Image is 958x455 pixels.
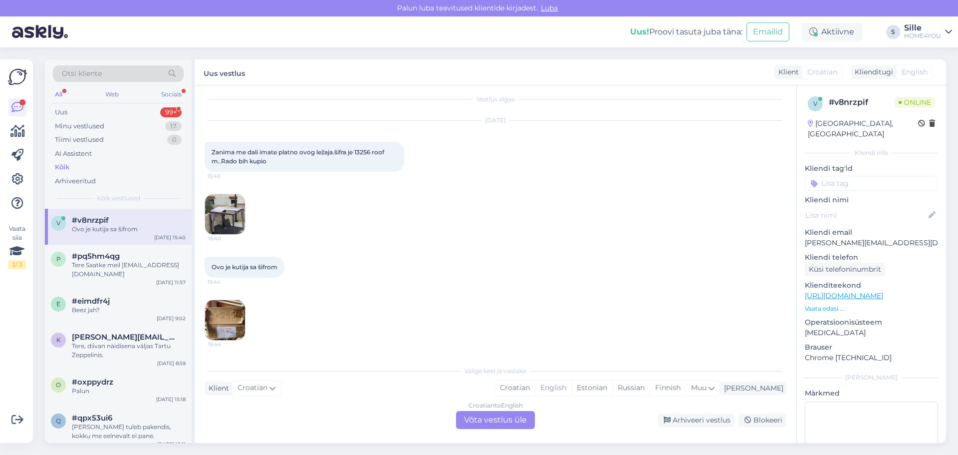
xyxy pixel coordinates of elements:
[720,383,783,394] div: [PERSON_NAME]
[208,278,245,286] span: 15:44
[456,411,535,429] div: Võta vestlus üle
[8,67,27,86] img: Askly Logo
[72,333,176,342] span: kristina.savi93@gmail.com
[53,88,64,101] div: All
[205,300,245,340] img: Attachment
[157,360,186,367] div: [DATE] 8:59
[205,383,229,394] div: Klient
[829,96,895,108] div: # v8nrzpif
[805,373,938,382] div: [PERSON_NAME]
[904,24,941,32] div: Sille
[55,107,67,117] div: Uus
[56,219,60,227] span: v
[72,297,110,306] span: #eimdfr4j
[212,263,277,271] span: Ovo je kutija sa šifrom
[55,162,69,172] div: Kõik
[72,423,186,441] div: [PERSON_NAME] tuleb pakendis, kokku me eelnevalt ei pane.
[904,32,941,40] div: HOME4YOU
[72,342,186,360] div: Tere, diivan näidisena väljas Tartu Zeppelinis.
[535,381,571,396] div: English
[571,381,612,396] div: Estonian
[72,252,120,261] span: #pq5hm4qg
[156,396,186,403] div: [DATE] 15:18
[805,163,938,174] p: Kliendi tag'id
[902,67,928,77] span: English
[205,367,786,376] div: Valige keel ja vastake
[55,176,96,186] div: Arhiveeritud
[805,353,938,363] p: Chrome [TECHNICAL_ID]
[212,148,386,165] span: Zanima me dali imate platno ovog ležaja.šifra je 13256 roof m..Rado bih kupio
[805,176,938,191] input: Lisa tag
[805,342,938,353] p: Brauser
[205,194,245,234] img: Attachment
[658,414,734,427] div: Arhiveeri vestlus
[738,414,786,427] div: Blokeeri
[886,25,900,39] div: S
[157,315,186,322] div: [DATE] 9:02
[208,172,245,180] span: 15:40
[205,116,786,125] div: [DATE]
[469,401,523,410] div: Croatian to English
[103,88,121,101] div: Web
[691,383,707,392] span: Muu
[805,304,938,313] p: Vaata edasi ...
[895,97,935,108] span: Online
[55,121,104,131] div: Minu vestlused
[805,317,938,328] p: Operatsioonisüsteem
[154,234,186,241] div: [DATE] 15:40
[56,336,61,344] span: k
[495,381,535,396] div: Croatian
[56,417,61,425] span: q
[801,23,862,41] div: Aktiivne
[904,24,952,40] a: SilleHOME4YOU
[813,100,817,107] span: v
[72,387,186,396] div: Palun
[205,95,786,104] div: Vestlus algas
[805,280,938,291] p: Klienditeekond
[72,306,186,315] div: Beez jah?
[156,279,186,286] div: [DATE] 11:57
[805,227,938,238] p: Kliendi email
[805,252,938,263] p: Kliendi telefon
[612,381,650,396] div: Russian
[55,135,104,145] div: Tiimi vestlused
[160,107,182,117] div: 99+
[805,291,883,300] a: [URL][DOMAIN_NAME]
[805,148,938,157] div: Kliendi info
[630,26,742,38] div: Proovi tasuta juba täna:
[8,224,26,269] div: Vaata siia
[159,88,184,101] div: Socials
[774,67,799,77] div: Klient
[72,216,109,225] span: #v8nrzpif
[97,194,140,203] span: Kõik vestlused
[72,261,186,279] div: Tere Saatke meil [EMAIL_ADDRESS][DOMAIN_NAME]
[167,135,182,145] div: 0
[208,235,245,242] span: 15:40
[204,65,245,79] label: Uus vestlus
[72,378,113,387] span: #oxppydrz
[56,255,61,263] span: p
[805,210,927,221] input: Lisa nimi
[807,67,837,77] span: Croatian
[805,263,885,276] div: Küsi telefoninumbrit
[62,68,102,79] span: Otsi kliente
[56,300,60,308] span: e
[538,3,561,12] span: Luba
[851,67,893,77] div: Klienditugi
[805,388,938,399] p: Märkmed
[165,121,182,131] div: 17
[238,383,267,394] span: Croatian
[808,118,918,139] div: [GEOGRAPHIC_DATA], [GEOGRAPHIC_DATA]
[650,381,686,396] div: Finnish
[805,195,938,205] p: Kliendi nimi
[805,328,938,338] p: [MEDICAL_DATA]
[157,441,186,448] div: [DATE] 15:11
[208,341,245,348] span: 15:44
[746,22,789,41] button: Emailid
[8,260,26,269] div: 2 / 3
[72,225,186,234] div: Ovo je kutija sa šifrom
[56,381,61,389] span: o
[805,238,938,248] p: [PERSON_NAME][EMAIL_ADDRESS][DOMAIN_NAME]
[72,414,112,423] span: #qpx53ui6
[630,27,649,36] b: Uus!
